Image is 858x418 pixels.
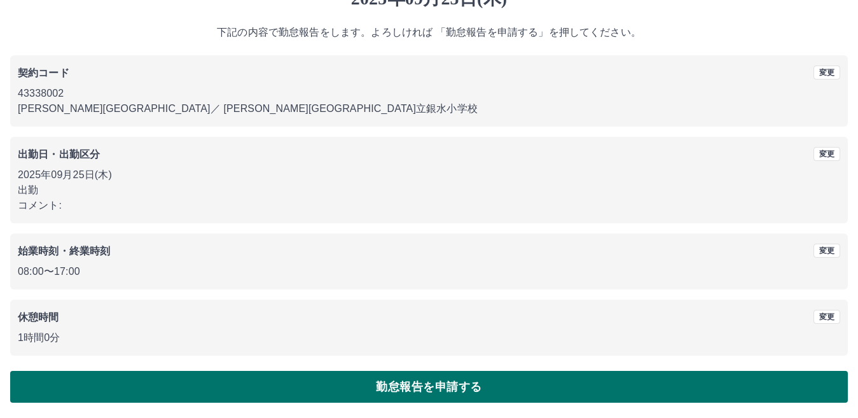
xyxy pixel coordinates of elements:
[10,371,848,403] button: 勤怠報告を申請する
[18,198,840,213] p: コメント:
[18,67,69,78] b: 契約コード
[813,244,840,258] button: 変更
[18,312,59,323] b: 休憩時間
[10,25,848,40] p: 下記の内容で勤怠報告をします。よろしければ 「勤怠報告を申請する」を押してください。
[18,183,840,198] p: 出勤
[18,149,100,160] b: 出勤日・出勤区分
[18,330,840,345] p: 1時間0分
[813,66,840,80] button: 変更
[813,310,840,324] button: 変更
[18,264,840,279] p: 08:00 〜 17:00
[18,86,840,101] p: 43338002
[18,246,110,256] b: 始業時刻・終業時刻
[813,147,840,161] button: 変更
[18,101,840,116] p: [PERSON_NAME][GEOGRAPHIC_DATA] ／ [PERSON_NAME][GEOGRAPHIC_DATA]立銀水小学校
[18,167,840,183] p: 2025年09月25日(木)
